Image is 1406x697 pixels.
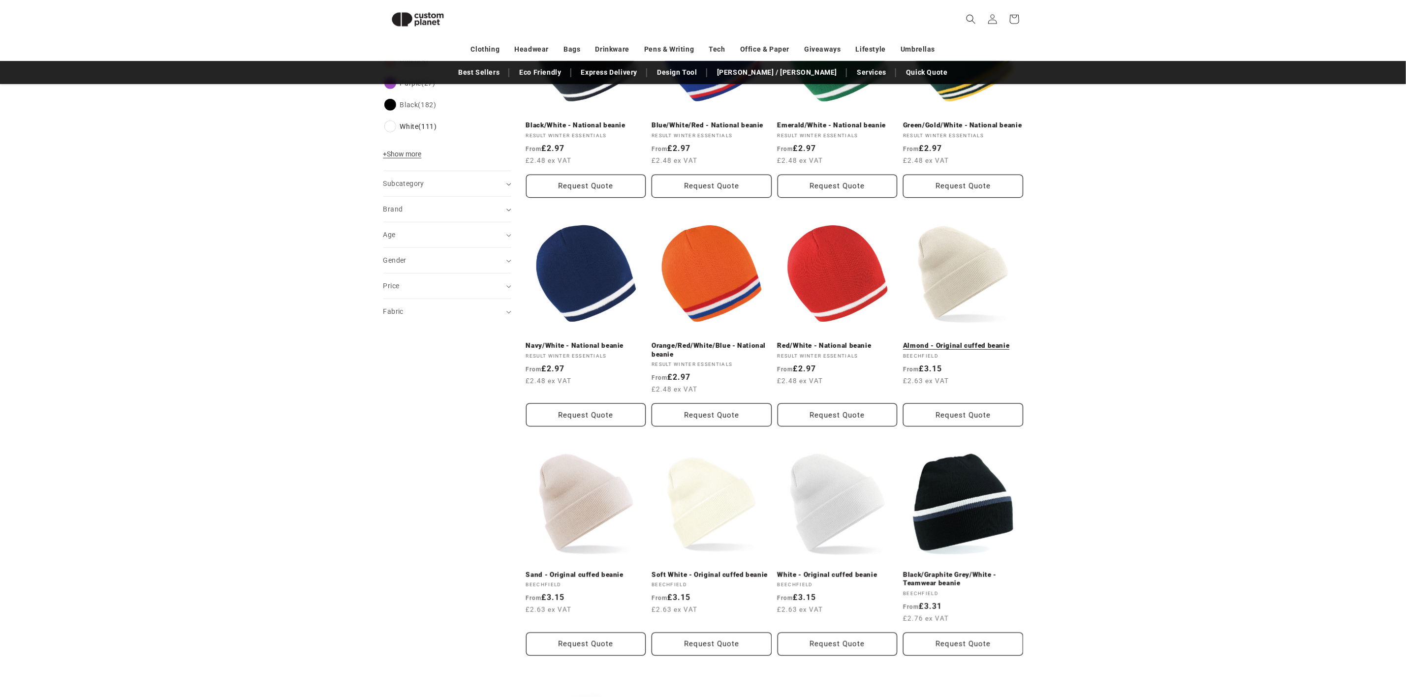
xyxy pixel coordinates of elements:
[383,150,387,158] span: +
[903,175,1023,198] button: Request Quote
[652,121,772,130] a: Blue/White/Red - National beanie
[563,41,580,58] a: Bags
[383,222,511,247] summary: Age (0 selected)
[526,175,646,198] button: Request Quote
[709,41,725,58] a: Tech
[903,121,1023,130] a: Green/Gold/White - National beanie
[383,307,404,315] span: Fabric
[778,121,898,130] a: Emerald/White - National beanie
[778,403,898,426] button: Request Quote
[383,256,406,264] span: Gender
[652,633,772,656] : Request Quote
[652,341,772,359] a: Orange/Red/White/Blue - National beanie
[652,64,702,81] a: Design Tool
[652,403,772,426] button: Request Quote
[383,282,400,290] span: Price
[652,571,772,579] a: Soft White - Original cuffed beanie
[778,571,898,579] a: White - Original cuffed beanie
[740,41,789,58] a: Office & Paper
[453,64,504,81] a: Best Sellers
[652,175,772,198] button: Request Quote
[383,273,511,299] summary: Price
[526,341,646,350] a: Navy/White - National beanie
[526,633,646,656] : Request Quote
[903,571,1023,588] a: Black/Graphite Grey/White - Teamwear beanie
[526,403,646,426] button: Request Quote
[903,341,1023,350] a: Almond - Original cuffed beanie
[383,180,424,187] span: Subcategory
[383,150,422,158] span: Show more
[514,64,566,81] a: Eco Friendly
[595,41,629,58] a: Drinkware
[903,633,1023,656] button: Request Quote
[383,248,511,273] summary: Gender (0 selected)
[526,121,646,130] a: Black/White - National beanie
[901,41,935,58] a: Umbrellas
[712,64,842,81] a: [PERSON_NAME] / [PERSON_NAME]
[960,8,982,30] summary: Search
[471,41,500,58] a: Clothing
[778,341,898,350] a: Red/White - National beanie
[644,41,694,58] a: Pens & Writing
[383,150,425,163] button: Show more
[383,4,452,35] img: Custom Planet
[383,231,396,239] span: Age
[778,633,898,656] : Request Quote
[804,41,841,58] a: Giveaways
[778,175,898,198] button: Request Quote
[514,41,549,58] a: Headwear
[383,205,403,213] span: Brand
[856,41,886,58] a: Lifestyle
[1242,591,1406,697] iframe: Chat Widget
[526,571,646,579] a: Sand - Original cuffed beanie
[383,171,511,196] summary: Subcategory (0 selected)
[901,64,953,81] a: Quick Quote
[852,64,891,81] a: Services
[383,197,511,222] summary: Brand (0 selected)
[903,403,1023,426] : Request Quote
[383,299,511,324] summary: Fabric (0 selected)
[576,64,643,81] a: Express Delivery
